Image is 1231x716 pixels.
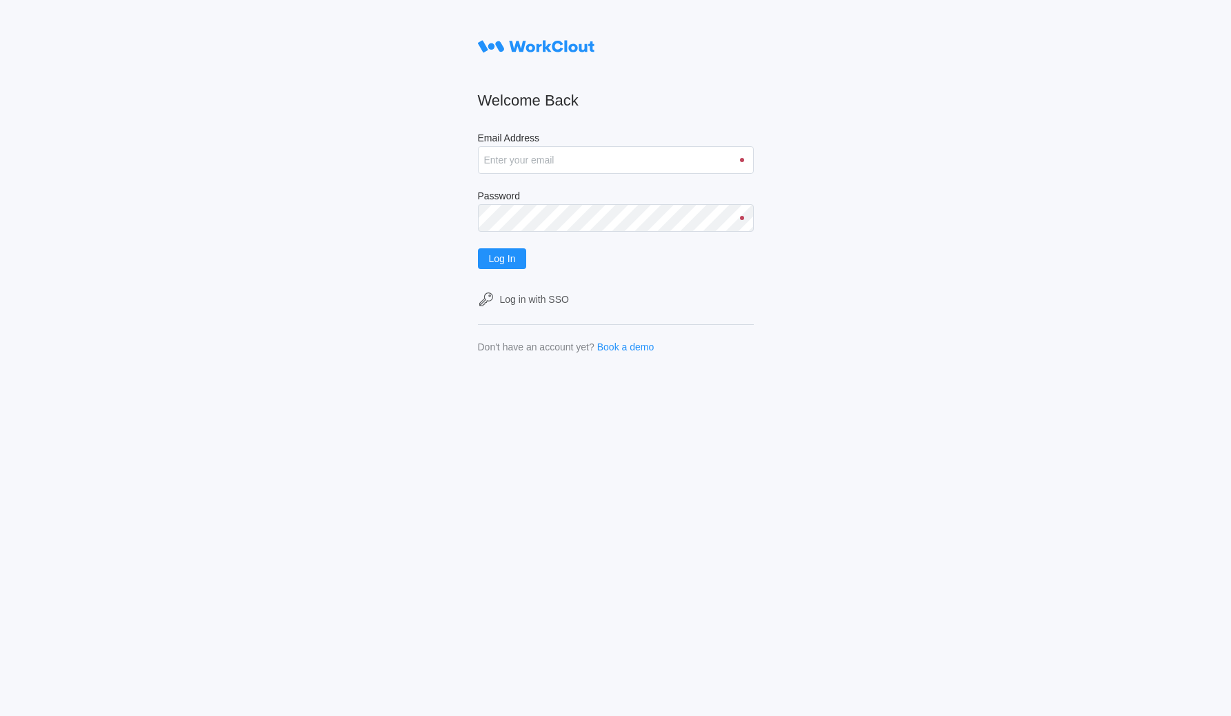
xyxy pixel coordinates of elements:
div: Don't have an account yet? [478,341,594,352]
label: Password [478,190,754,204]
div: Log in with SSO [500,294,569,305]
button: Log In [478,248,527,269]
a: Log in with SSO [478,291,754,308]
h2: Welcome Back [478,91,754,110]
label: Email Address [478,132,754,146]
span: Log In [489,254,516,263]
a: Book a demo [597,341,654,352]
input: Enter your email [478,146,754,174]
